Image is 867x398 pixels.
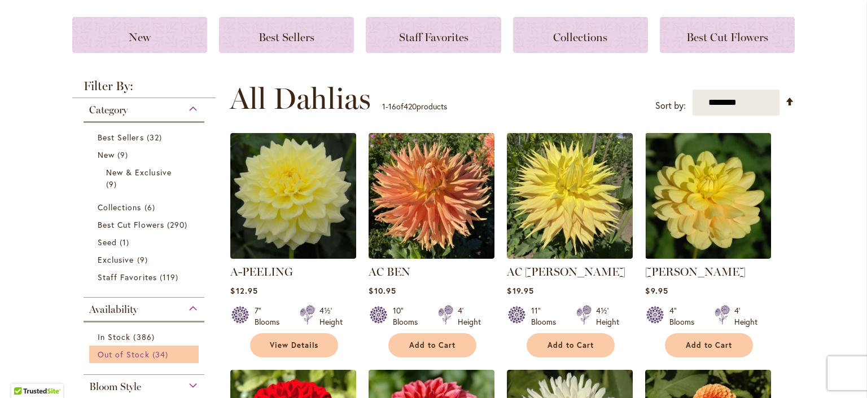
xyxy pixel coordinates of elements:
[117,149,131,161] span: 9
[89,104,128,116] span: Category
[106,178,120,190] span: 9
[255,305,286,328] div: 7" Blooms
[98,149,193,161] a: New
[259,30,314,44] span: Best Sellers
[219,17,354,53] a: Best Sellers
[98,237,117,247] span: Seed
[98,236,193,248] a: Seed
[89,303,138,316] span: Availability
[250,333,338,357] a: View Details
[645,250,771,261] a: AHOY MATEY
[98,132,144,143] span: Best Sellers
[399,30,468,44] span: Staff Favorites
[458,305,481,328] div: 4' Height
[98,219,193,231] a: Best Cut Flowers
[98,271,193,283] a: Staff Favorites
[270,340,318,350] span: View Details
[665,333,753,357] button: Add to Cart
[98,272,157,282] span: Staff Favorites
[98,202,142,213] span: Collections
[366,17,501,53] a: Staff Favorites
[72,17,207,53] a: New
[734,305,757,328] div: 4' Height
[98,349,150,360] span: Out of Stock
[129,30,151,44] span: New
[645,285,668,296] span: $9.95
[369,285,396,296] span: $10.95
[382,98,447,116] p: - of products
[507,250,633,261] a: AC Jeri
[548,340,594,350] span: Add to Cart
[369,250,494,261] a: AC BEN
[167,219,190,231] span: 290
[98,201,193,213] a: Collections
[527,333,615,357] button: Add to Cart
[382,101,386,112] span: 1
[98,219,164,230] span: Best Cut Flowers
[507,285,533,296] span: $19.95
[160,271,181,283] span: 119
[369,133,494,259] img: AC BEN
[230,265,293,278] a: A-PEELING
[152,348,171,360] span: 34
[137,254,151,266] span: 9
[106,166,185,190] a: New &amp; Exclusive
[89,381,141,393] span: Bloom Style
[98,131,193,143] a: Best Sellers
[686,340,732,350] span: Add to Cart
[409,340,456,350] span: Add to Cart
[507,133,633,259] img: AC Jeri
[513,17,648,53] a: Collections
[507,265,625,278] a: AC [PERSON_NAME]
[98,331,193,343] a: In Stock 386
[147,131,165,143] span: 32
[596,305,619,328] div: 4½' Height
[106,167,172,178] span: New & Exclusive
[531,305,563,328] div: 11" Blooms
[230,285,257,296] span: $12.95
[645,133,771,259] img: AHOY MATEY
[404,101,417,112] span: 420
[669,305,701,328] div: 4" Blooms
[98,254,193,266] a: Exclusive
[319,305,343,328] div: 4½' Height
[660,17,795,53] a: Best Cut Flowers
[230,250,356,261] a: A-Peeling
[553,30,607,44] span: Collections
[645,265,746,278] a: [PERSON_NAME]
[655,95,686,116] label: Sort by:
[388,101,396,112] span: 16
[98,149,115,160] span: New
[98,331,130,342] span: In Stock
[230,82,371,116] span: All Dahlias
[686,30,768,44] span: Best Cut Flowers
[72,80,216,98] strong: Filter By:
[8,358,40,390] iframe: Launch Accessibility Center
[230,133,356,259] img: A-Peeling
[388,333,476,357] button: Add to Cart
[98,254,134,265] span: Exclusive
[120,236,132,248] span: 1
[98,348,193,360] a: Out of Stock 34
[369,265,410,278] a: AC BEN
[144,201,158,213] span: 6
[133,331,157,343] span: 386
[393,305,424,328] div: 10" Blooms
